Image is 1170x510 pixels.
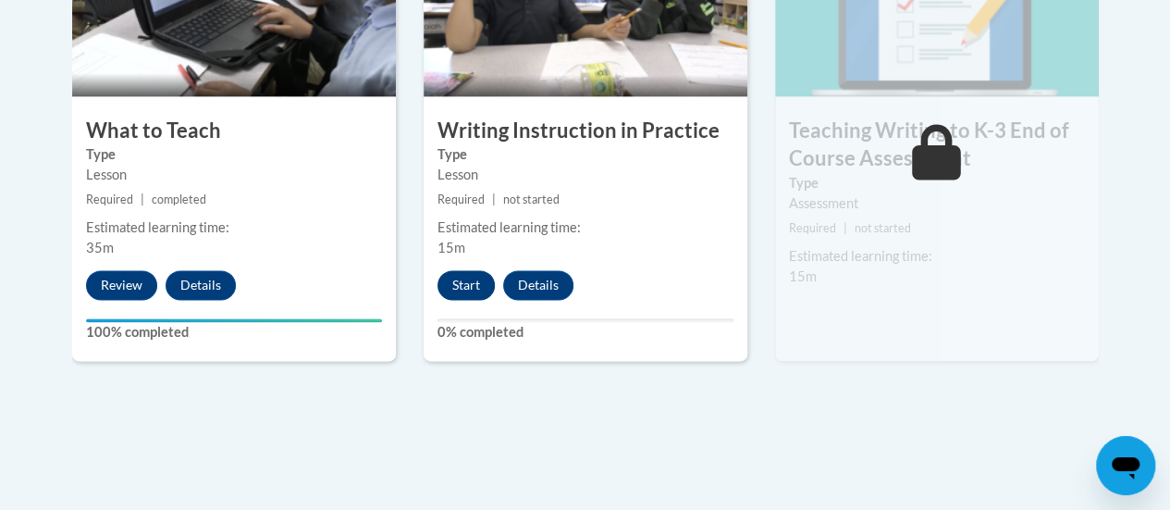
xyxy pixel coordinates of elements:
button: Details [503,270,573,300]
button: Start [437,270,495,300]
iframe: Button to launch messaging window [1096,436,1155,495]
div: Lesson [437,165,733,185]
div: Lesson [86,165,382,185]
span: not started [503,193,560,206]
span: 15m [789,268,817,284]
label: Type [437,144,733,165]
span: not started [855,221,911,235]
span: completed [152,193,206,206]
label: 100% completed [86,322,382,342]
span: | [844,221,847,235]
button: Details [166,270,236,300]
div: Estimated learning time: [437,218,733,238]
button: Review [86,270,157,300]
div: Estimated learning time: [86,218,382,238]
label: 0% completed [437,322,733,342]
span: 15m [437,240,465,255]
h3: Writing Instruction in Practice [424,117,747,145]
div: Your progress [86,318,382,322]
h3: Teaching Writing to K-3 End of Course Assessment [775,117,1099,174]
div: Estimated learning time: [789,246,1085,267]
span: | [492,193,496,206]
span: Required [86,193,133,206]
h3: What to Teach [72,117,396,145]
label: Type [86,144,382,165]
span: 35m [86,240,114,255]
span: | [141,193,144,206]
div: Assessment [789,193,1085,214]
span: Required [789,221,836,235]
label: Type [789,173,1085,193]
span: Required [437,193,485,206]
